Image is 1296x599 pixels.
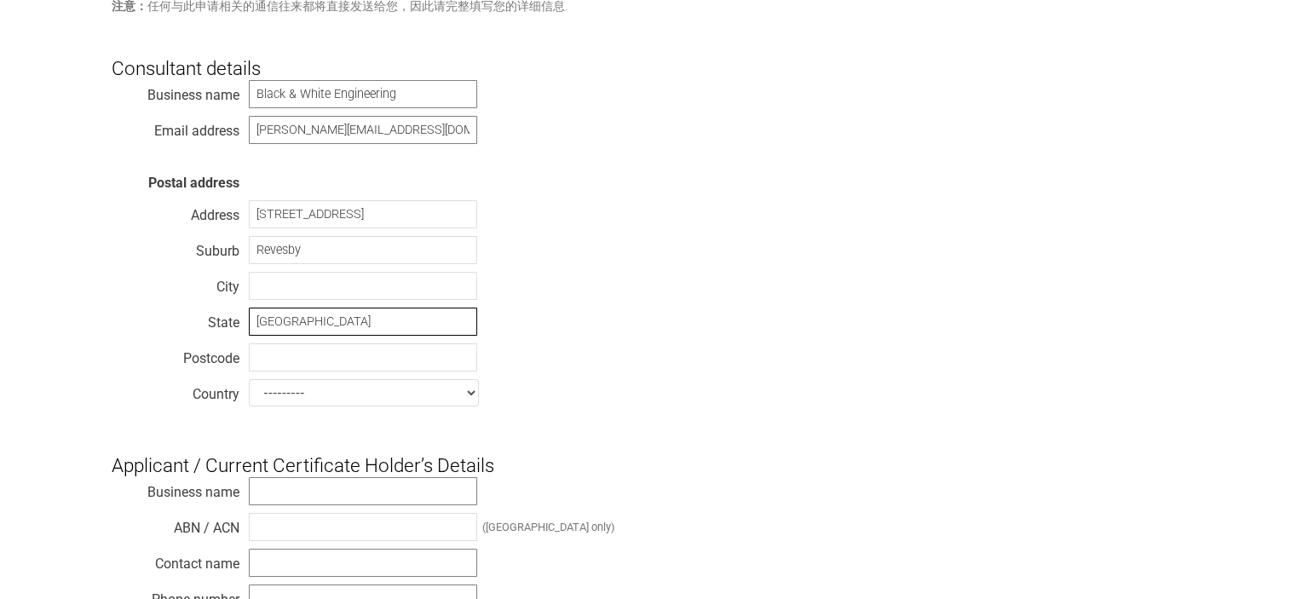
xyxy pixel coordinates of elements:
div: Business name [112,480,239,497]
div: State [112,310,239,327]
h3: Consultant details [112,28,1185,79]
div: ([GEOGRAPHIC_DATA] only) [482,521,614,533]
div: Country [112,382,239,399]
h3: Applicant / Current Certificate Holder’s Details [112,426,1185,477]
strong: Postal address [148,175,239,191]
div: Address [112,203,239,220]
div: City [112,274,239,291]
div: Contact name [112,551,239,568]
div: Postcode [112,346,239,363]
div: ABN / ACN [112,515,239,533]
div: Suburb [112,239,239,256]
div: Email address [112,118,239,135]
div: Business name [112,83,239,100]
